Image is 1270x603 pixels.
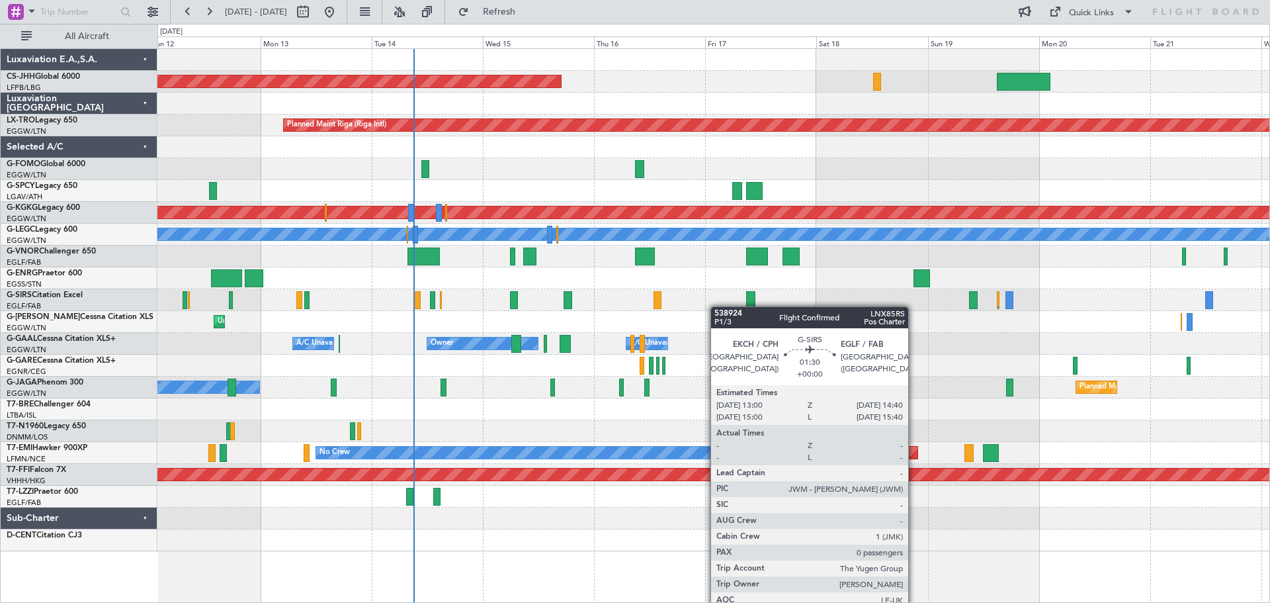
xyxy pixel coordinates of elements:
div: Sun 12 [149,36,261,48]
div: Mon 20 [1039,36,1150,48]
div: Tue 14 [372,36,483,48]
a: T7-FFIFalcon 7X [7,466,66,474]
a: G-[PERSON_NAME]Cessna Citation XLS [7,313,153,321]
a: EGGW/LTN [7,323,46,333]
a: D-CENTCitation CJ3 [7,532,82,539]
span: T7-EMI [7,444,32,452]
span: Refresh [472,7,527,17]
a: EGNR/CEG [7,367,46,377]
a: G-ENRGPraetor 600 [7,269,82,277]
span: G-SIRS [7,291,32,299]
a: EGLF/FAB [7,257,41,267]
a: T7-BREChallenger 604 [7,400,91,408]
span: G-LEGC [7,226,35,234]
span: LX-TRO [7,116,35,124]
a: DNMM/LOS [7,432,48,442]
span: G-[PERSON_NAME] [7,313,80,321]
a: T7-LZZIPraetor 600 [7,488,78,496]
input: Trip Number [40,2,116,22]
div: Sun 19 [928,36,1039,48]
a: G-FOMOGlobal 6000 [7,160,85,168]
a: LGAV/ATH [7,192,42,202]
div: [DATE] [160,26,183,38]
button: Refresh [452,1,531,23]
span: G-JAGA [7,379,37,387]
span: G-GARE [7,357,37,365]
div: Sat 18 [816,36,927,48]
a: LFPB/LBG [7,83,41,93]
a: EGGW/LTN [7,170,46,180]
div: Planned Maint [GEOGRAPHIC_DATA] ([GEOGRAPHIC_DATA]) [741,312,949,332]
a: EGLF/FAB [7,498,41,508]
div: Unplanned Maint [GEOGRAPHIC_DATA] ([GEOGRAPHIC_DATA]) [218,312,435,332]
a: EGGW/LTN [7,214,46,224]
div: Thu 16 [594,36,705,48]
a: T7-N1960Legacy 650 [7,422,86,430]
a: G-LEGCLegacy 600 [7,226,77,234]
div: Tue 21 [1150,36,1261,48]
span: D-CENT [7,532,36,539]
div: Quick Links [1069,7,1114,20]
span: G-SPCY [7,182,35,190]
div: Wed 15 [483,36,594,48]
a: EGSS/STN [7,279,42,289]
span: CS-JHH [7,73,35,81]
a: T7-EMIHawker 900XP [7,444,87,452]
div: A/C Unavailable [630,334,685,353]
span: T7-FFI [7,466,30,474]
span: G-VNOR [7,248,39,255]
a: EGGW/LTN [7,126,46,136]
span: T7-BRE [7,400,34,408]
a: G-SIRSCitation Excel [7,291,83,299]
div: Mon 13 [261,36,372,48]
a: EGGW/LTN [7,345,46,355]
a: G-SPCYLegacy 650 [7,182,77,190]
a: G-VNORChallenger 650 [7,248,96,255]
span: T7-N1960 [7,422,44,430]
a: EGLF/FAB [7,301,41,311]
span: [DATE] - [DATE] [225,6,287,18]
span: G-ENRG [7,269,38,277]
a: EGGW/LTN [7,389,46,398]
a: LX-TROLegacy 650 [7,116,77,124]
div: Planned Maint Riga (Riga Intl) [287,115,386,135]
div: A/C Unavailable [296,334,351,353]
a: VHHH/HKG [7,476,46,486]
span: T7-LZZI [7,488,34,496]
span: G-FOMO [7,160,40,168]
a: G-JAGAPhenom 300 [7,379,83,387]
span: G-GAAL [7,335,37,343]
a: CS-JHHGlobal 6000 [7,73,80,81]
span: G-KGKG [7,204,38,212]
div: No Crew [319,443,350,463]
a: G-GARECessna Citation XLS+ [7,357,116,365]
span: All Aircraft [34,32,140,41]
button: All Aircraft [15,26,144,47]
div: Fri 17 [705,36,816,48]
a: LFMN/NCE [7,454,46,464]
button: Quick Links [1042,1,1140,23]
a: EGGW/LTN [7,236,46,246]
a: G-GAALCessna Citation XLS+ [7,335,116,343]
a: G-KGKGLegacy 600 [7,204,80,212]
a: LTBA/ISL [7,410,36,420]
div: Owner [431,334,453,353]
